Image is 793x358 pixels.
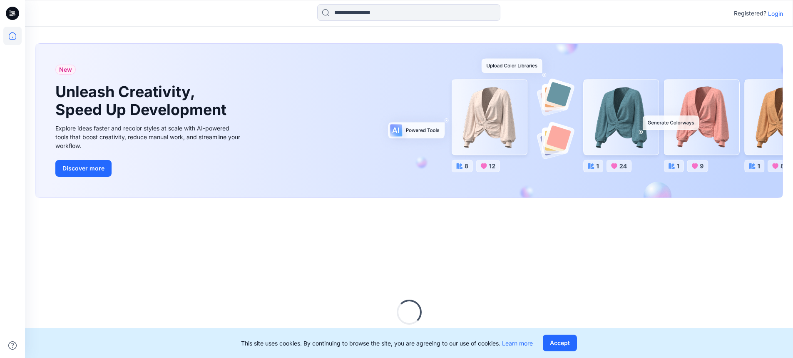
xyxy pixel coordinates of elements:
[543,335,577,351] button: Accept
[55,160,243,177] a: Discover more
[502,340,533,347] a: Learn more
[734,8,766,18] p: Registered?
[241,339,533,348] p: This site uses cookies. By continuing to browse the site, you are agreeing to our use of cookies.
[59,65,72,75] span: New
[55,83,230,119] h1: Unleash Creativity, Speed Up Development
[55,124,243,150] div: Explore ideas faster and recolor styles at scale with AI-powered tools that boost creativity, red...
[768,9,783,18] p: Login
[55,160,112,177] button: Discover more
